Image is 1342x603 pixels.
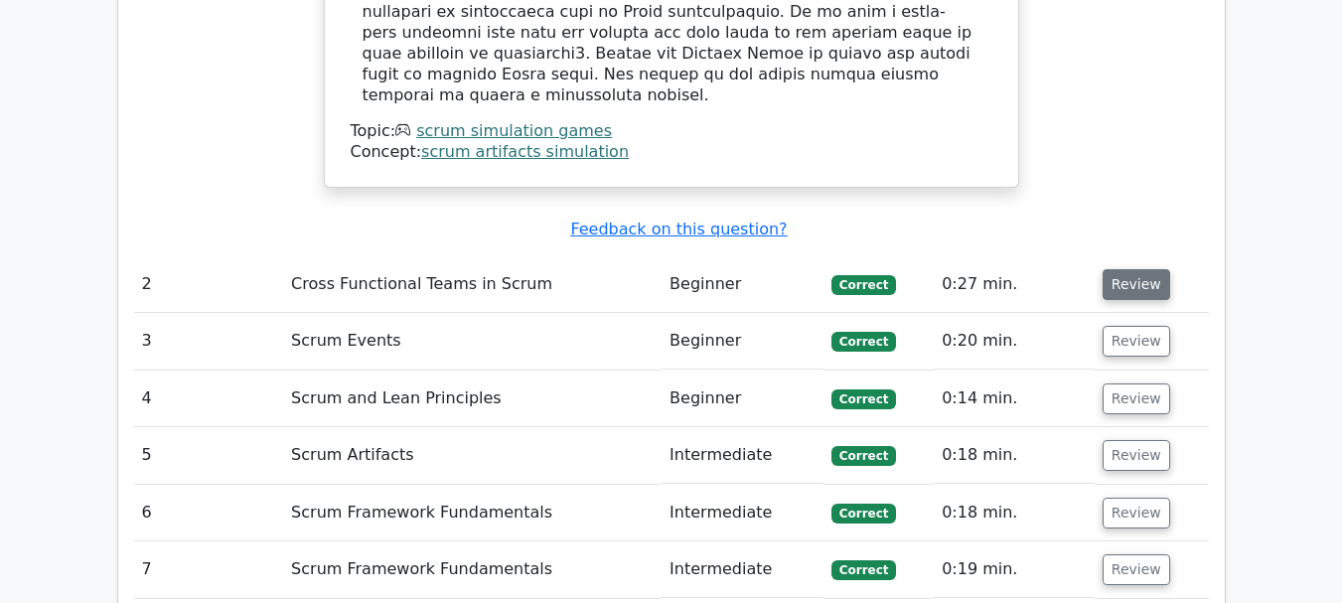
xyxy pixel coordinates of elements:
[1103,326,1170,357] button: Review
[134,371,284,427] td: 4
[283,371,662,427] td: Scrum and Lean Principles
[421,142,629,161] a: scrum artifacts simulation
[283,313,662,370] td: Scrum Events
[134,427,284,484] td: 5
[283,541,662,598] td: Scrum Framework Fundamentals
[570,220,787,238] a: Feedback on this question?
[416,121,612,140] a: scrum simulation games
[1103,269,1170,300] button: Review
[283,485,662,541] td: Scrum Framework Fundamentals
[662,541,823,598] td: Intermediate
[1103,498,1170,528] button: Review
[662,371,823,427] td: Beginner
[1103,554,1170,585] button: Review
[351,142,992,163] div: Concept:
[831,389,896,409] span: Correct
[831,560,896,580] span: Correct
[351,121,992,142] div: Topic:
[934,313,1095,370] td: 0:20 min.
[934,485,1095,541] td: 0:18 min.
[134,541,284,598] td: 7
[831,446,896,466] span: Correct
[134,256,284,313] td: 2
[831,504,896,524] span: Correct
[662,313,823,370] td: Beginner
[662,256,823,313] td: Beginner
[934,541,1095,598] td: 0:19 min.
[662,485,823,541] td: Intermediate
[1103,383,1170,414] button: Review
[934,256,1095,313] td: 0:27 min.
[283,256,662,313] td: Cross Functional Teams in Scrum
[831,332,896,352] span: Correct
[934,371,1095,427] td: 0:14 min.
[134,485,284,541] td: 6
[662,427,823,484] td: Intermediate
[283,427,662,484] td: Scrum Artifacts
[831,275,896,295] span: Correct
[1103,440,1170,471] button: Review
[934,427,1095,484] td: 0:18 min.
[134,313,284,370] td: 3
